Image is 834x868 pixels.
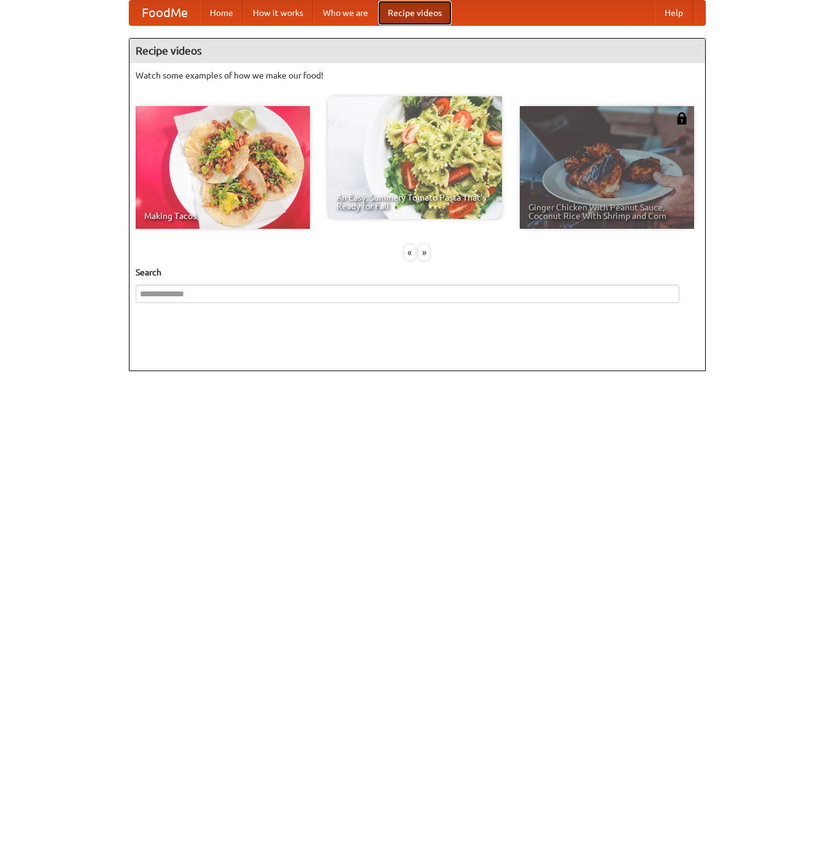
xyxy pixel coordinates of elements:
p: Watch some examples of how we make our food! [136,69,699,82]
a: FoodMe [129,1,200,25]
a: Help [655,1,693,25]
span: An Easy, Summery Tomato Pasta That's Ready for Fall [336,193,493,210]
img: 483408.png [676,112,688,125]
div: » [419,245,430,260]
a: An Easy, Summery Tomato Pasta That's Ready for Fall [328,96,502,219]
h5: Search [136,266,699,278]
span: Making Tacos [144,212,301,220]
a: Making Tacos [136,106,310,229]
h4: Recipe videos [129,39,705,63]
a: Who we are [313,1,378,25]
a: Home [200,1,243,25]
div: « [404,245,415,260]
a: How it works [243,1,313,25]
a: Recipe videos [378,1,452,25]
